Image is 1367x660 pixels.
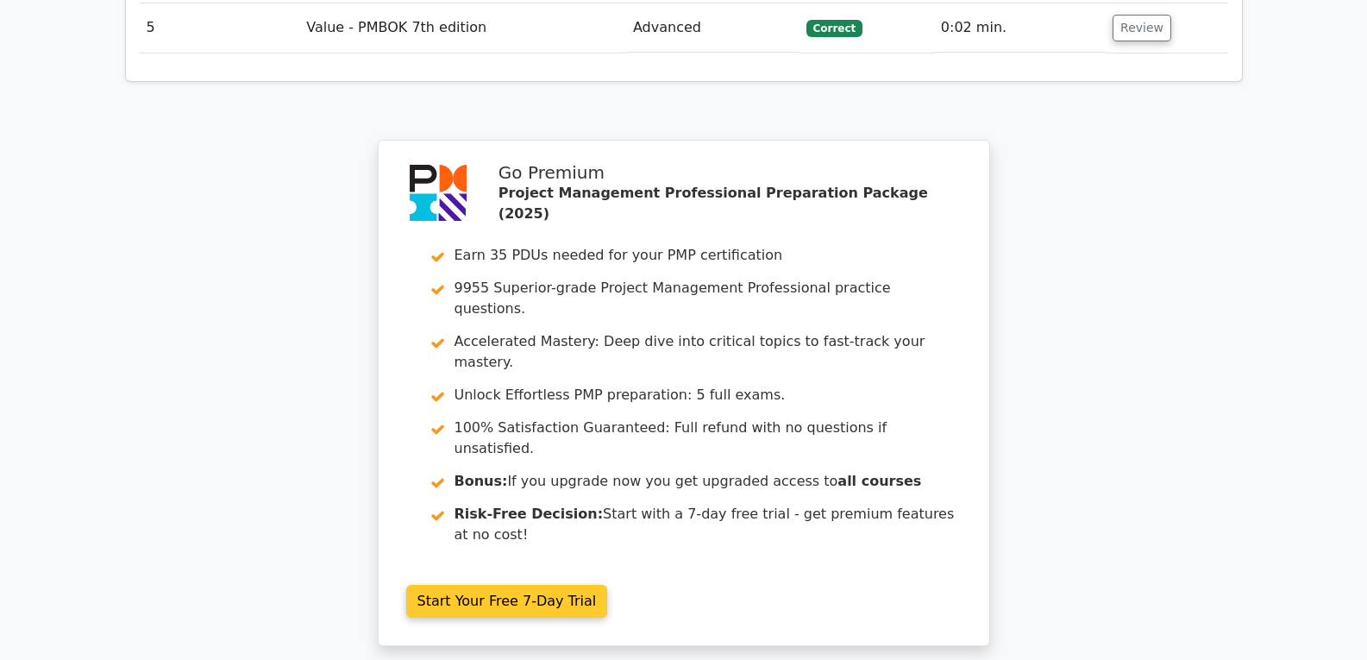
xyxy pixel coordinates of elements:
[1113,15,1171,41] button: Review
[406,585,608,618] a: Start Your Free 7-Day Trial
[140,3,300,53] td: 5
[934,3,1106,53] td: 0:02 min.
[806,20,862,37] span: Correct
[626,3,800,53] td: Advanced
[299,3,626,53] td: Value - PMBOK 7th edition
